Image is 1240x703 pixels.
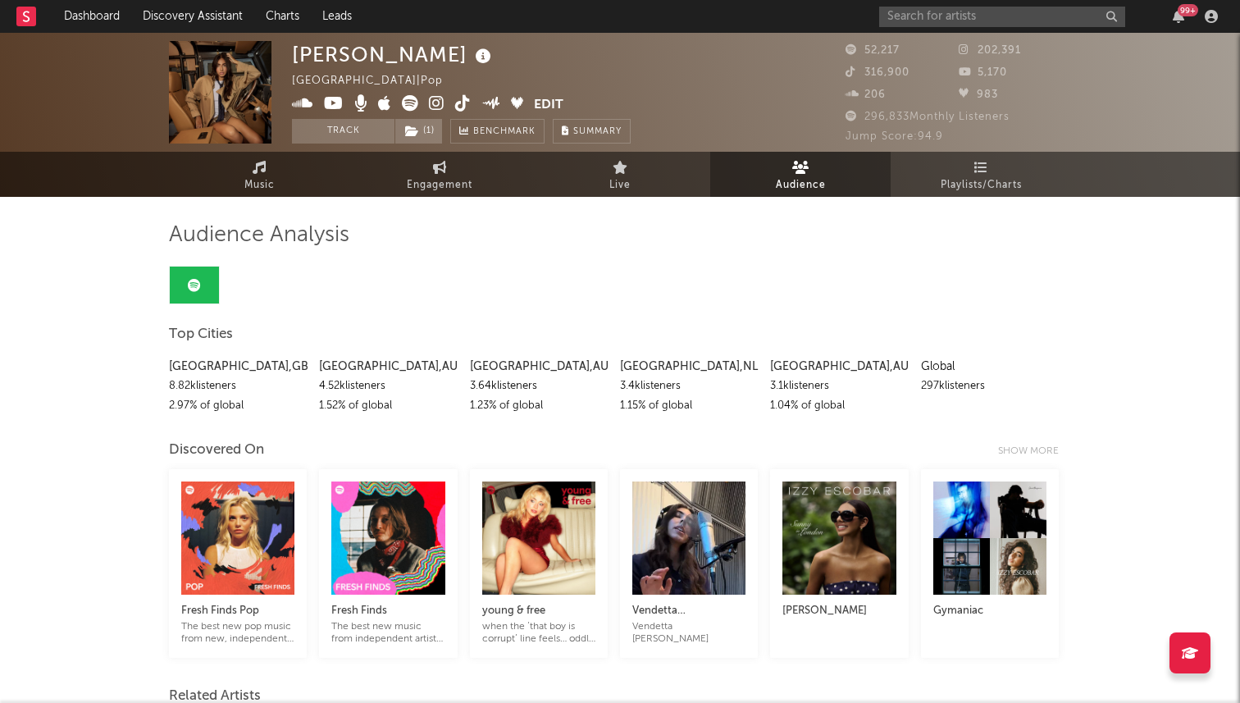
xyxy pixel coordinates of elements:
span: Audience [776,176,826,195]
div: Gymaniac [933,601,1046,621]
span: 52,217 [846,45,900,56]
div: when the ‘that boy is corrupt’ line feels… oddly specific [482,621,595,646]
div: [GEOGRAPHIC_DATA] , GB [169,357,307,377]
div: 1.23 % of global [470,396,608,416]
a: Fresh FindsThe best new music from independent artists and labels. Cover: [PERSON_NAME] [331,585,444,646]
div: young & free [482,601,595,621]
div: 3.4k listeners [620,377,758,396]
a: Vendetta [PERSON_NAME]Vendetta [PERSON_NAME] [632,585,745,646]
div: [GEOGRAPHIC_DATA] , AU [319,357,457,377]
span: 316,900 [846,67,909,78]
span: Engagement [407,176,472,195]
div: Vendetta [PERSON_NAME] [632,601,745,621]
input: Search for artists [879,7,1125,27]
div: Show more [998,441,1071,461]
a: Benchmark [450,119,545,144]
span: Summary [573,127,622,136]
a: Fresh Finds PopThe best new pop music from new, independent artists. Cover: Maeve. Artwork by [PE... [181,585,294,646]
div: 99 + [1178,4,1198,16]
button: (1) [395,119,442,144]
span: Top Cities [169,325,233,345]
a: Playlists/Charts [891,152,1071,197]
div: 3.64k listeners [470,377,608,396]
span: 202,391 [959,45,1021,56]
a: Gymaniac [933,585,1046,633]
a: [PERSON_NAME] [782,585,896,633]
div: [PERSON_NAME] [782,601,896,621]
span: Audience Analysis [169,226,349,245]
span: 983 [959,89,998,100]
span: Playlists/Charts [941,176,1022,195]
div: 1.52 % of global [319,396,457,416]
span: 206 [846,89,886,100]
div: Fresh Finds [331,601,444,621]
div: Discovered On [169,441,264,460]
button: Edit [534,95,563,116]
span: 5,170 [959,67,1007,78]
a: Engagement [349,152,530,197]
span: Live [609,176,631,195]
a: Music [169,152,349,197]
div: Vendetta [PERSON_NAME] [632,621,745,646]
a: young & freewhen the ‘that boy is corrupt’ line feels… oddly specific [482,585,595,646]
div: 3.1k listeners [770,377,908,396]
span: ( 1 ) [394,119,443,144]
div: 1.15 % of global [620,396,758,416]
div: [GEOGRAPHIC_DATA] , AU [470,357,608,377]
span: 296,833 Monthly Listeners [846,112,1010,122]
div: [GEOGRAPHIC_DATA] , NL [620,357,758,377]
div: [GEOGRAPHIC_DATA] , AU [770,357,908,377]
div: 1.04 % of global [770,396,908,416]
button: 99+ [1173,10,1184,23]
button: Summary [553,119,631,144]
div: Global [921,357,1059,377]
button: Track [292,119,394,144]
div: The best new pop music from new, independent artists. Cover: Maeve. Artwork by [PERSON_NAME] [181,621,294,646]
span: Benchmark [473,122,536,142]
div: 4.52k listeners [319,377,457,396]
a: Audience [710,152,891,197]
div: 2.97 % of global [169,396,307,416]
div: 8.82k listeners [169,377,307,396]
div: 297k listeners [921,377,1059,396]
div: [PERSON_NAME] [292,41,495,68]
span: Music [244,176,275,195]
span: Jump Score: 94.9 [846,131,943,142]
div: [GEOGRAPHIC_DATA] | Pop [292,71,462,91]
div: Fresh Finds Pop [181,601,294,621]
div: The best new music from independent artists and labels. Cover: [PERSON_NAME] [331,621,444,646]
a: Live [530,152,710,197]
